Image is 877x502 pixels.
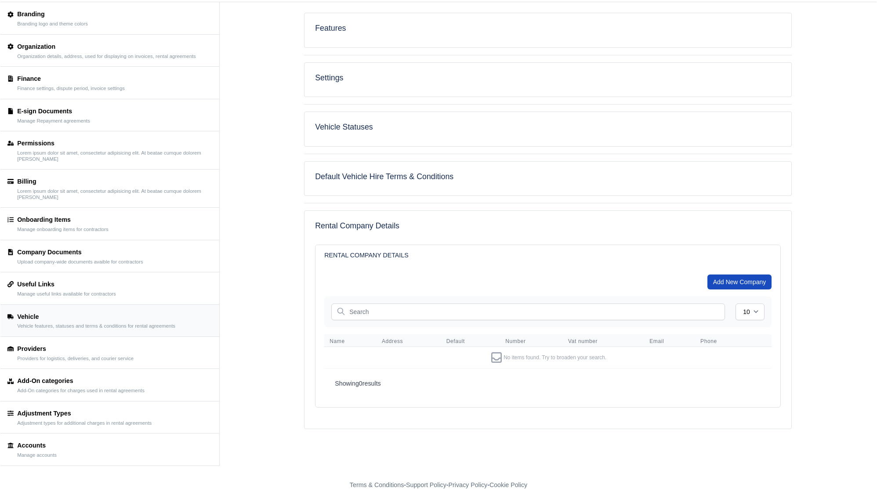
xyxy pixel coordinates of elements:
a: Add-On categories Add-On categories for charges used in rental agreements [0,369,219,401]
span: Default [446,338,495,345]
a: Accounts Manage accounts [0,433,219,466]
small: Branding logo and theme colors [17,21,88,27]
span: 0 [359,380,362,387]
small: Manage accounts [17,452,57,459]
div: E-sign Documents [17,106,90,116]
a: Useful Links Manage useful links available for contractors [0,272,219,304]
div: - - - [188,480,689,490]
div: Organization [17,42,196,52]
div: Accounts [17,441,57,451]
a: Adjustment Types Adjustment types for additional charges in rental agreements [0,401,219,433]
small: Manage Repayment agreements [17,118,90,124]
span: Number [505,338,558,345]
div: Branding [17,9,88,19]
a: Providers Providers for logistics, deliveries, and courier service [0,337,219,369]
a: Onboarding Items Manage onboarding items for contractors [0,208,219,240]
small: Manage useful links available for contractors [17,291,116,297]
div: Adjustment Types [17,408,152,419]
div: Permissions [17,138,212,148]
div: Onboarding Items [17,215,108,225]
small: Manage onboarding items for contractors [17,227,108,233]
a: Terms & Conditions [350,481,404,488]
div: Useful Links [17,279,116,289]
a: E-sign Documents Manage Repayment agreements [0,99,219,131]
h5: Default Vehicle Hire Terms & Conditions [315,172,781,181]
a: Cookie Policy [489,481,527,488]
a: Vehicle Vehicle features, statuses and terms & conditions for rental agreements [0,305,219,337]
div: Rental Company Details [315,245,780,266]
a: Permissions Lorem ipsum dolor sit amet, consectetur adipisicing elit. At beatae cumque dolorem [P... [0,131,219,170]
small: Finance settings, dispute period, invoice settings [17,86,125,92]
small: Lorem ipsum dolor sit amet, consectetur adipisicing elit. At beatae cumque dolorem [PERSON_NAME] [17,188,212,200]
span: No items found. Try to broaden your search. [504,353,606,362]
a: Support Policy [406,481,446,488]
h5: Vehicle Statuses [315,123,781,132]
div: Providers [17,344,134,354]
small: Organization details, address, used for displaying on invoices, rental agreements [17,54,196,60]
a: Billing Lorem ipsum dolor sit amet, consectetur adipisicing elit. At beatae cumque dolorem [PERSO... [0,170,219,208]
span: Address [382,338,436,345]
div: Add-On categories [17,376,145,386]
h5: Settings [315,73,781,83]
span: Vat number [568,338,639,345]
input: Search [331,303,725,320]
small: Providers for logistics, deliveries, and courier service [17,356,134,362]
button: Add New Company [707,274,772,289]
small: Add-On categories for charges used in rental agreements [17,388,145,394]
a: Company Documents Upload company-wide documents avaible for contractors [0,240,219,272]
div: Billing [17,177,212,187]
small: Adjustment types for additional charges in rental agreements [17,420,152,426]
a: Privacy Policy [449,481,488,488]
h5: Features [315,24,781,33]
span: Email [649,338,690,345]
span: Name [330,338,371,345]
div: Finance [17,74,125,84]
div: Company Documents [17,247,143,257]
a: Organization Organization details, address, used for displaying on invoices, rental agreements [0,35,219,67]
small: Upload company-wide documents avaible for contractors [17,259,143,265]
h5: Rental Company Details [315,221,781,231]
iframe: Chat Widget [833,460,877,502]
p: Showing results [335,379,761,388]
a: Branding Branding logo and theme colors [0,2,219,34]
small: Vehicle features, statuses and terms & conditions for rental agreements [17,323,175,329]
span: Phone [700,338,745,345]
div: Vehicle [17,312,175,322]
small: Lorem ipsum dolor sit amet, consectetur adipisicing elit. At beatae cumque dolorem [PERSON_NAME] [17,150,212,162]
a: Finance Finance settings, dispute period, invoice settings [0,67,219,99]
